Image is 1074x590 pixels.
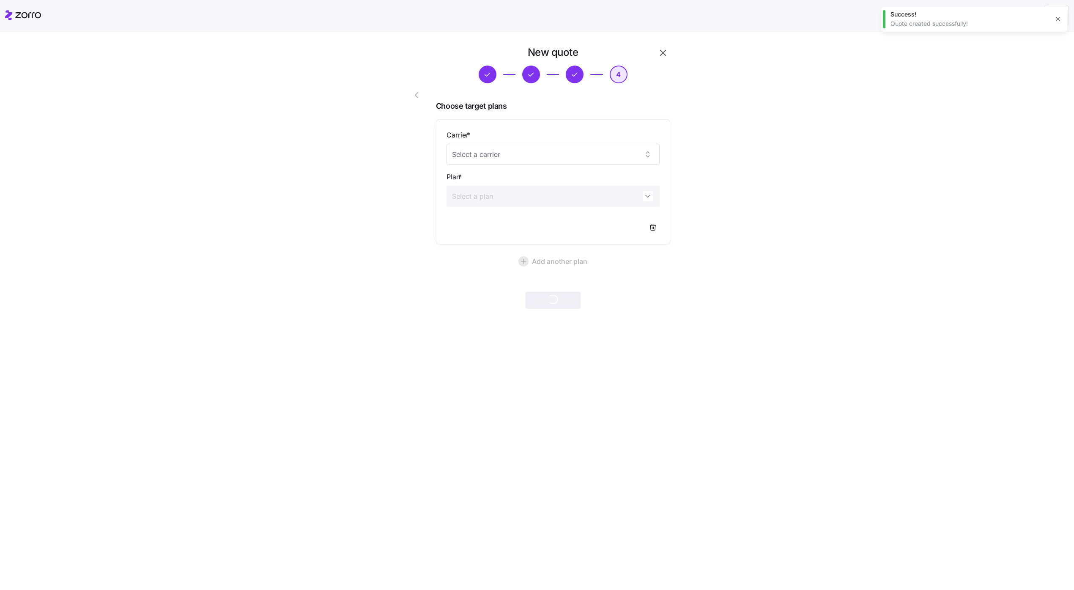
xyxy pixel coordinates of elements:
span: Add another plan [532,256,587,266]
svg: add icon [518,256,529,266]
input: Select a carrier [447,144,660,165]
span: Choose target plans [436,100,670,113]
label: Plan [447,172,463,182]
label: Carrier [447,130,472,140]
button: 4 [610,66,627,83]
div: Success! [890,10,1049,19]
button: Add another plan [436,251,670,272]
div: Quote created successfully! [890,19,1049,28]
input: Select a plan [447,186,660,207]
h1: New quote [528,46,578,59]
